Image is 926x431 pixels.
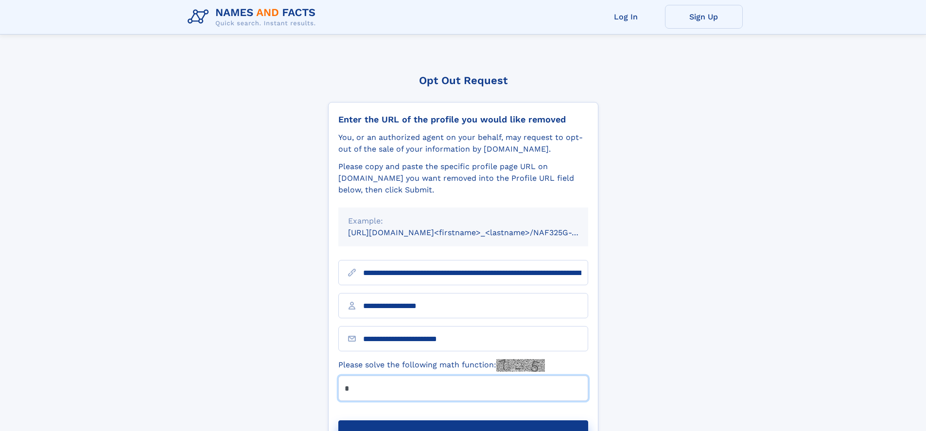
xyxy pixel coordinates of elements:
div: Example: [348,215,578,227]
a: Log In [587,5,665,29]
div: You, or an authorized agent on your behalf, may request to opt-out of the sale of your informatio... [338,132,588,155]
div: Enter the URL of the profile you would like removed [338,114,588,125]
div: Opt Out Request [328,74,598,86]
div: Please copy and paste the specific profile page URL on [DOMAIN_NAME] you want removed into the Pr... [338,161,588,196]
small: [URL][DOMAIN_NAME]<firstname>_<lastname>/NAF325G-xxxxxxxx [348,228,607,237]
label: Please solve the following math function: [338,359,545,372]
a: Sign Up [665,5,743,29]
img: Logo Names and Facts [184,4,324,30]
